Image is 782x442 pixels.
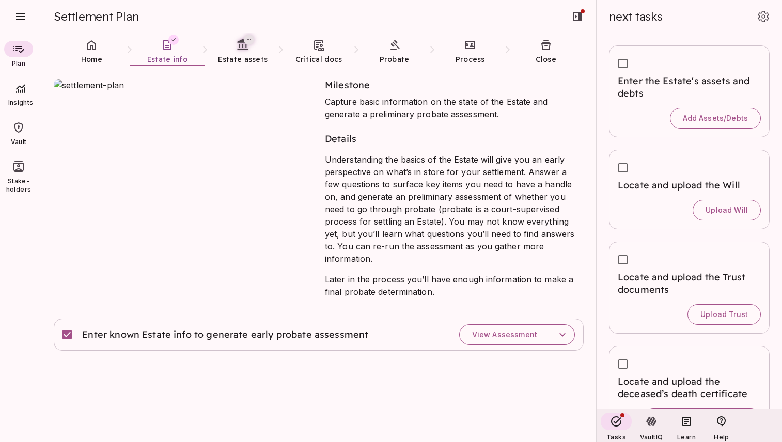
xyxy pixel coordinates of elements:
span: Settlement Plan [54,9,138,24]
p: Later in the process you’ll have enough information to make a final probate determination. [325,273,584,298]
span: Process [456,55,485,64]
span: Insights [2,99,39,107]
button: Upload Death Certificate [643,408,761,429]
span: Milestone [325,79,370,91]
div: Enter known Estate info to generate early probate assessmentView Assessment [54,319,584,351]
span: VaultIQ [640,433,663,441]
div: Insights [2,75,39,112]
div: Locate and upload the deceased’s death certificateUpload Death Certificate [609,346,770,438]
span: Tasks [606,433,626,441]
span: Learn [677,433,696,441]
span: View Assessment [472,330,537,339]
button: View Assessment [459,324,550,345]
div: Enter the Estate's assets and debtsAdd Assets/Debts [609,45,770,137]
p: Understanding the basics of the Estate will give you an early perspective on what’s in store for ... [325,153,584,265]
span: Vault [11,138,27,146]
span: Home [81,55,102,64]
span: Probate [380,55,410,64]
div: Locate and upload the WillUpload Will [609,150,770,229]
span: Locate and upload the Trust documents [618,271,761,296]
span: Plan [12,59,25,68]
span: Enter known Estate info to generate early probate assessment [82,328,369,341]
img: settlement-plan [54,79,312,219]
span: Upload Will [706,206,748,215]
span: Add Assets/Debts [683,114,748,123]
div: Locate and upload the Trust documentsUpload Trust [609,242,770,334]
span: Help [714,433,729,441]
span: Locate and upload the Will [618,179,761,192]
span: Estate assets [218,55,268,64]
span: Enter the Estate's assets and debts [618,75,761,100]
button: Upload Will [693,200,761,220]
button: Upload Trust [687,304,761,325]
span: Capture basic information on the state of the Estate and generate a preliminary probate assessment. [325,97,548,119]
span: Close [536,55,557,64]
button: Add Assets/Debts [670,108,761,129]
span: Critical docs [295,55,342,64]
span: Estate info [147,55,187,64]
span: Locate and upload the deceased’s death certificate [618,375,761,400]
span: Details [325,133,356,145]
span: Upload Trust [700,310,748,319]
span: next tasks [609,9,663,24]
